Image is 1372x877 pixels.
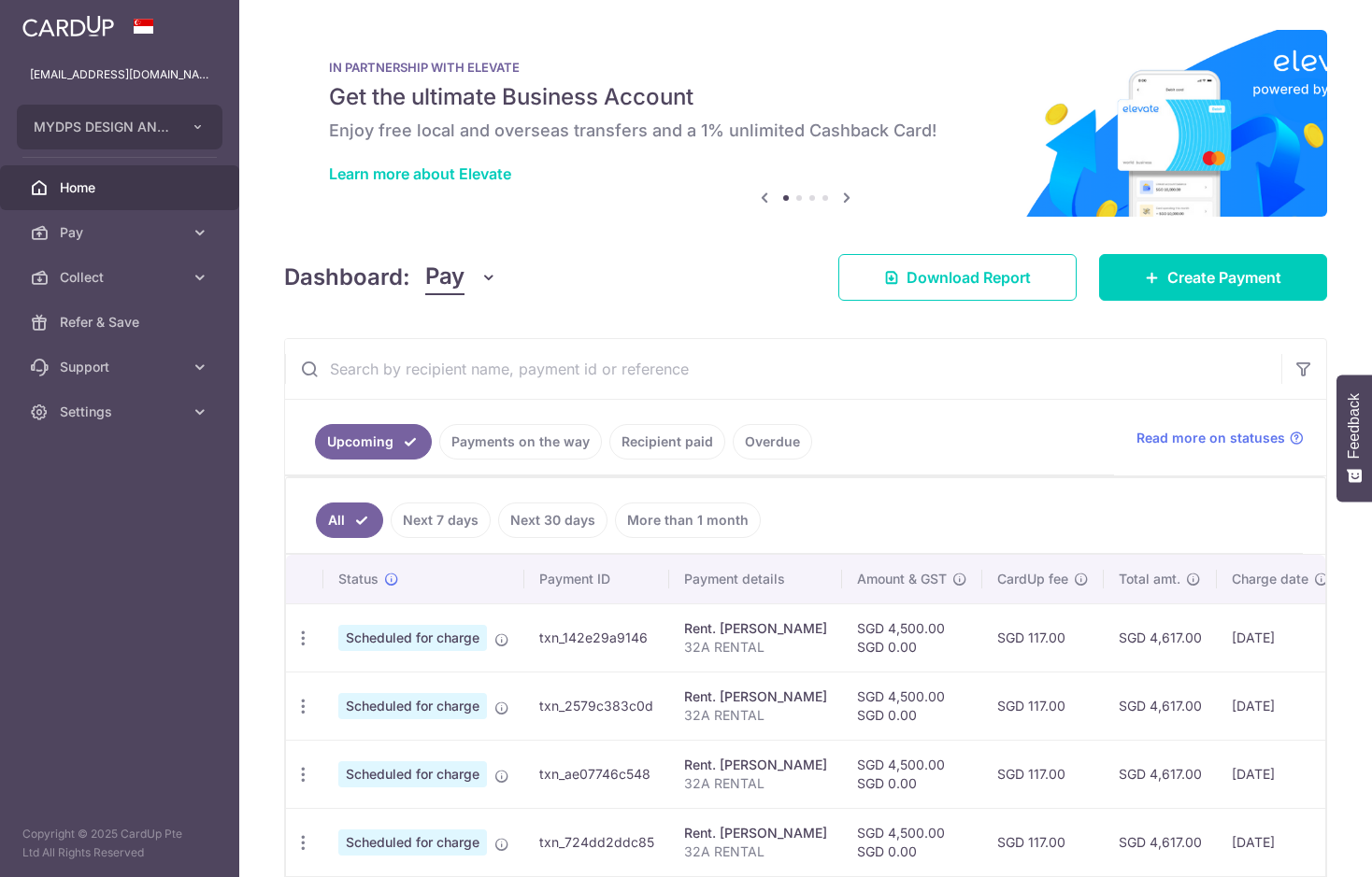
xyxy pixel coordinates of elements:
[669,555,842,603] th: Payment details
[1217,740,1344,808] td: [DATE]
[1167,266,1281,289] span: Create Payment
[524,672,669,740] td: txn_2579c383c0d
[391,502,491,538] a: Next 7 days
[329,60,1282,75] p: IN PARTNERSHIP WITH ELEVATE
[982,808,1104,876] td: SGD 117.00
[1232,570,1308,588] span: Charge date
[329,82,1282,112] h5: Get the ultimate Business Account
[425,260,497,295] button: Pay
[842,808,982,876] td: SGD 4,500.00 SGD 0.00
[615,502,761,538] a: More than 1 month
[684,842,827,861] p: 32A RENTAL
[982,672,1104,740] td: SGD 117.00
[284,30,1327,217] img: Renovation banner
[60,223,183,242] span: Pay
[907,266,1031,289] span: Download Report
[1136,429,1304,447] a: Read more on statuses
[60,313,183,332] span: Refer & Save
[498,502,607,538] a: Next 30 days
[842,672,982,740] td: SGD 4,500.00 SGD 0.00
[329,164,511,183] a: Learn more about Elevate
[842,603,982,672] td: SGD 4,500.00 SGD 0.00
[60,178,183,197] span: Home
[22,15,114,37] img: CardUp
[1217,808,1344,876] td: [DATE]
[17,105,222,149] button: MYDPS DESIGN AND CONSTRUCTION PTE. LTD.
[338,693,487,719] span: Scheduled for charge
[1336,375,1372,502] button: Feedback - Show survey
[315,424,432,460] a: Upcoming
[982,740,1104,808] td: SGD 117.00
[609,424,725,460] a: Recipient paid
[1104,808,1217,876] td: SGD 4,617.00
[857,570,947,588] span: Amount & GST
[439,424,602,460] a: Payments on the way
[1104,740,1217,808] td: SGD 4,617.00
[1119,570,1180,588] span: Total amt.
[524,740,669,808] td: txn_ae07746c548
[30,65,209,84] p: [EMAIL_ADDRESS][DOMAIN_NAME]
[982,603,1104,672] td: SGD 117.00
[684,638,827,657] p: 32A RENTAL
[1136,429,1285,447] span: Read more on statuses
[684,824,827,842] div: Rent. [PERSON_NAME]
[425,260,464,295] span: Pay
[1346,393,1363,459] span: Feedback
[684,706,827,725] p: 32A RENTAL
[338,570,379,588] span: Status
[838,254,1077,301] a: Download Report
[1104,603,1217,672] td: SGD 4,617.00
[34,118,172,136] span: MYDPS DESIGN AND CONSTRUCTION PTE. LTD.
[684,756,827,774] div: Rent. [PERSON_NAME]
[329,120,1282,142] h6: Enjoy free local and overseas transfers and a 1% unlimited Cashback Card!
[524,603,669,672] td: txn_142e29a9146
[1217,672,1344,740] td: [DATE]
[524,555,669,603] th: Payment ID
[997,570,1068,588] span: CardUp fee
[1104,672,1217,740] td: SGD 4,617.00
[316,502,383,538] a: All
[284,261,410,294] h4: Dashboard:
[684,774,827,793] p: 32A RENTAL
[1099,254,1327,301] a: Create Payment
[524,808,669,876] td: txn_724dd2ddc85
[733,424,812,460] a: Overdue
[60,268,183,287] span: Collect
[60,403,183,421] span: Settings
[1217,603,1344,672] td: [DATE]
[842,740,982,808] td: SGD 4,500.00 SGD 0.00
[338,829,487,856] span: Scheduled for charge
[60,358,183,376] span: Support
[684,619,827,638] div: Rent. [PERSON_NAME]
[338,625,487,651] span: Scheduled for charge
[285,339,1281,399] input: Search by recipient name, payment id or reference
[684,687,827,706] div: Rent. [PERSON_NAME]
[338,761,487,787] span: Scheduled for charge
